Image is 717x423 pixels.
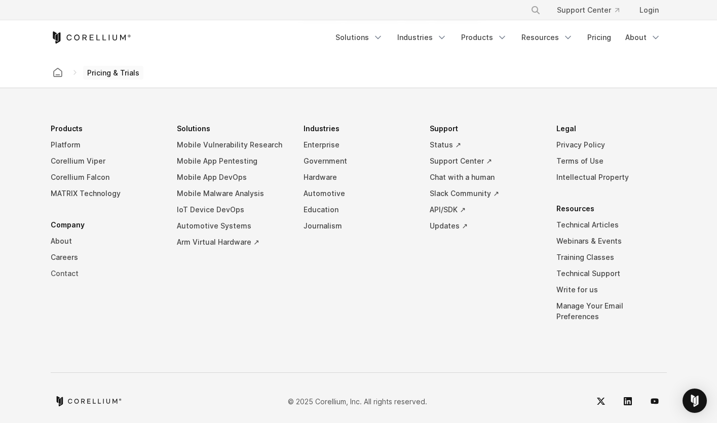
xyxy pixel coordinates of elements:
a: Updates ↗ [430,218,540,234]
a: IoT Device DevOps [177,202,287,218]
a: Support Center ↗ [430,153,540,169]
a: Education [304,202,414,218]
a: Twitter [589,389,613,413]
a: Mobile App DevOps [177,169,287,185]
a: YouTube [643,389,667,413]
a: Corellium Falcon [51,169,161,185]
a: Products [455,28,513,47]
a: Write for us [556,282,667,298]
a: Technical Articles [556,217,667,233]
a: Terms of Use [556,153,667,169]
a: Automotive Systems [177,218,287,234]
button: Search [526,1,545,19]
a: API/SDK ↗ [430,202,540,218]
a: Login [631,1,667,19]
a: Journalism [304,218,414,234]
a: Corellium Viper [51,153,161,169]
a: Corellium home [55,396,122,406]
a: Government [304,153,414,169]
a: Status ↗ [430,137,540,153]
a: Contact [51,265,161,282]
div: Navigation Menu [329,28,667,47]
a: Automotive [304,185,414,202]
a: About [619,28,667,47]
a: Corellium home [49,65,67,80]
a: Webinars & Events [556,233,667,249]
a: About [51,233,161,249]
div: Open Intercom Messenger [683,389,707,413]
a: Training Classes [556,249,667,265]
a: LinkedIn [616,389,640,413]
a: Platform [51,137,161,153]
a: Technical Support [556,265,667,282]
span: Pricing & Trials [83,66,143,80]
a: Resources [515,28,579,47]
div: Navigation Menu [518,1,667,19]
a: Corellium Home [51,31,131,44]
a: Mobile Vulnerability Research [177,137,287,153]
a: Arm Virtual Hardware ↗ [177,234,287,250]
a: Industries [391,28,453,47]
a: Intellectual Property [556,169,667,185]
a: Chat with a human [430,169,540,185]
p: © 2025 Corellium, Inc. All rights reserved. [288,396,427,407]
a: Enterprise [304,137,414,153]
a: Mobile Malware Analysis [177,185,287,202]
a: Careers [51,249,161,265]
a: Support Center [549,1,627,19]
a: Pricing [581,28,617,47]
a: Hardware [304,169,414,185]
a: Manage Your Email Preferences [556,298,667,325]
a: Mobile App Pentesting [177,153,287,169]
a: Privacy Policy [556,137,667,153]
a: MATRIX Technology [51,185,161,202]
a: Slack Community ↗ [430,185,540,202]
div: Navigation Menu [51,121,667,340]
a: Solutions [329,28,389,47]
